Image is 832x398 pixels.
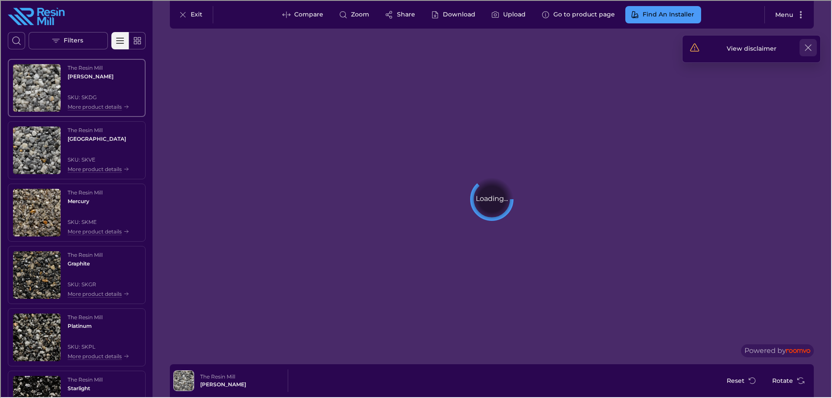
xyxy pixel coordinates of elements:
[276,5,329,23] button: Enter compare mode
[127,31,145,49] button: Switch to simple view
[67,321,91,329] h4: Platinum
[67,197,88,204] h4: Mercury
[67,164,128,173] button: More product details
[624,5,700,23] button: Find An Installer
[190,10,201,18] p: Exit
[350,10,368,18] p: Zoom
[67,259,89,267] h4: Graphite
[485,5,532,23] button: Upload a picture of your surface
[67,352,121,359] p: More product details
[67,188,102,196] p: The Resin Mill
[379,5,421,23] button: Share
[110,31,128,49] button: Switch to detail view
[67,342,128,350] span: SKU: SKPL
[7,7,64,24] a: Go to The Resin Mill's website.
[7,31,24,49] button: Open search box
[67,101,128,111] button: More product details
[199,372,234,380] p: The Resin Mill
[67,289,121,297] p: More product details
[7,120,145,178] div: See Verona in the room
[67,134,125,142] h4: Verona
[396,10,414,18] p: Share
[199,380,281,388] h6: Dove Grey
[333,5,375,23] button: Zoom room image
[67,72,113,80] h4: Dove Grey
[502,10,525,18] label: Upload
[67,102,121,110] p: More product details
[67,375,102,383] p: The Resin Mill
[744,345,809,355] div: The visualizer is powered by Roomvo.
[172,5,208,23] button: Exit
[28,31,107,49] button: Open the filters menu
[12,188,60,236] img: Mercury. Link opens in a new window.
[67,250,102,258] p: The Resin Mill
[7,58,145,116] div: See Dove Grey in the room
[67,351,128,360] button: More product details
[67,384,89,392] h4: Starlight
[535,5,621,23] button: Go to product page
[442,10,474,18] p: Download
[67,313,102,320] p: The Resin Mill
[469,177,513,220] div: Loading...
[67,280,128,288] span: SKU: SKGR
[7,307,145,366] div: See Platinum in the room
[67,155,128,163] span: SKU: SKVE
[110,31,145,49] div: Product List Mode Selector
[173,370,193,390] img: Dove Grey
[767,5,809,23] button: More actions
[12,63,60,111] img: Dove Grey. Link opens in a new window.
[764,371,809,388] button: Rotate Surface
[197,369,283,390] button: Show details for Dove Grey
[67,288,128,298] button: More product details
[67,227,121,235] p: More product details
[552,10,614,18] p: Go to product page
[63,36,82,44] p: Filters
[67,226,128,236] button: More product details
[702,38,799,58] button: Open the disclaimer dialog
[67,63,102,71] p: The Resin Mill
[642,10,693,18] p: Find An Installer
[785,348,809,352] img: roomvo_wordmark.svg
[67,165,121,172] p: More product details
[67,93,128,100] span: SKU: SKDG
[726,44,776,52] h6: View disclaimer
[719,371,761,388] button: Reset product
[67,217,128,225] span: SKU: SKME
[12,313,60,360] img: Platinum. Link opens in a new window.
[744,345,809,355] p: Powered by
[7,183,145,241] div: See Mercury in the room
[7,7,64,24] img: Logo representing The Resin Mill.
[293,10,322,18] p: Compare
[799,38,816,55] button: Close disclaimer alert
[12,126,60,173] img: Verona. Link opens in a new window.
[425,5,481,23] button: Download
[67,126,102,133] p: The Resin Mill
[12,250,60,298] img: Graphite. Link opens in a new window.
[7,245,145,303] div: See Graphite in the room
